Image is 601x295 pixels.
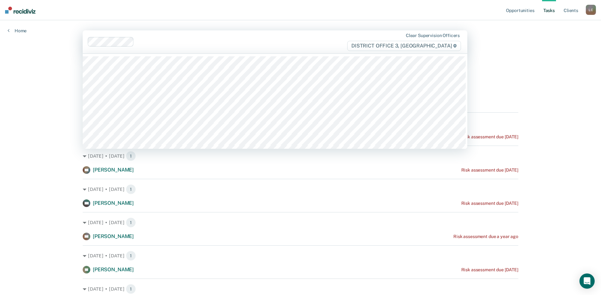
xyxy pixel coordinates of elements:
div: Risk assessment due [DATE] [461,167,518,173]
div: Risk assessment due a year ago [453,234,518,239]
div: [DATE] • [DATE] 1 [83,151,518,161]
span: 1 [126,284,136,294]
span: 1 [126,184,136,194]
span: [PERSON_NAME] [93,233,134,239]
div: Risk assessment due [DATE] [461,267,518,273]
img: Recidiviz [5,7,35,14]
button: LC [586,5,596,15]
span: DISTRICT OFFICE 3, [GEOGRAPHIC_DATA] [347,41,461,51]
a: Home [8,28,27,34]
div: [DATE] • [DATE] 1 [83,217,518,228]
span: [PERSON_NAME] [93,200,134,206]
div: Risk assessment due [DATE] [461,201,518,206]
span: 1 [126,217,136,228]
span: 1 [126,251,136,261]
span: 1 [126,151,136,161]
span: [PERSON_NAME] [93,167,134,173]
div: Open Intercom Messenger [579,273,595,289]
div: Clear supervision officers [406,33,460,38]
div: L C [586,5,596,15]
span: [PERSON_NAME] [93,267,134,273]
div: Risk assessment due [DATE] [461,134,518,140]
div: [DATE] • [DATE] 1 [83,251,518,261]
div: [DATE] • [DATE] 1 [83,184,518,194]
div: [DATE] • [DATE] 1 [83,284,518,294]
